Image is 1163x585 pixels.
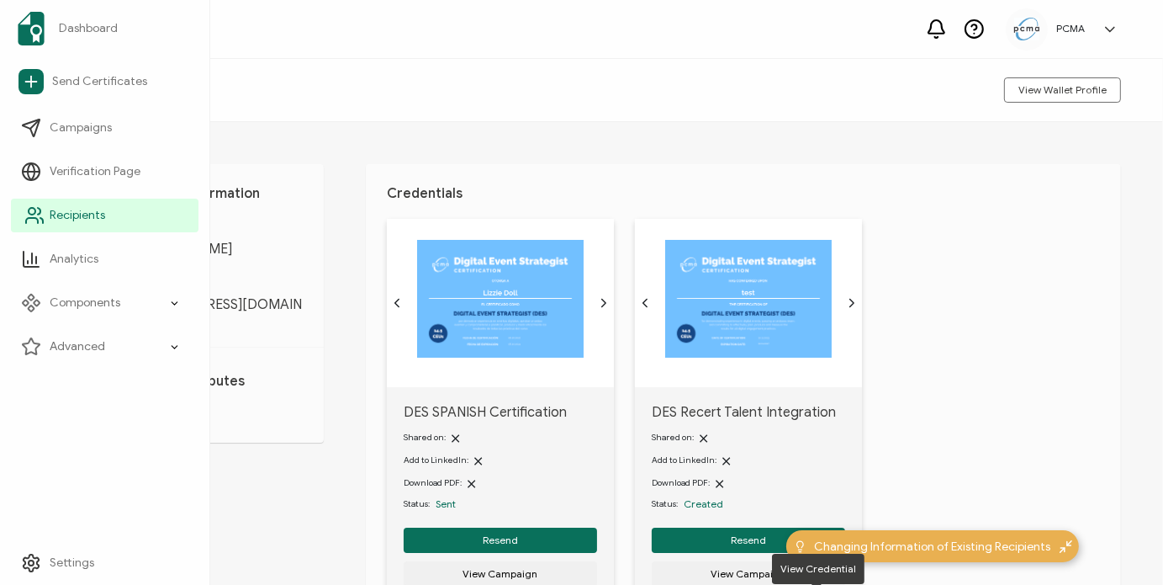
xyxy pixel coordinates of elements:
h1: Personal Information [126,185,303,202]
span: DES Recert Talent Integration [652,404,845,421]
span: Components [50,295,120,311]
p: Add attribute [126,407,303,422]
a: Analytics [11,242,198,276]
a: Verification Page [11,155,198,189]
span: DES SPANISH Certification [404,404,597,421]
img: sertifier-logomark-colored.svg [18,12,45,45]
ion-icon: chevron forward outline [597,296,611,310]
span: [PERSON_NAME] [126,241,303,258]
iframe: Chat Widget [1079,504,1163,585]
span: View Wallet Profile [1018,85,1107,95]
span: View Campaign [711,569,786,579]
span: Shared on: [404,432,446,443]
span: Shared on: [652,432,694,443]
span: Dashboard [59,20,118,37]
span: [EMAIL_ADDRESS][DOMAIN_NAME] [126,296,303,330]
span: Add to LinkedIn: [652,455,716,465]
span: Send Certificates [52,73,147,90]
h1: Credentials [387,185,1100,202]
h5: PCMA [1056,23,1085,35]
span: Resend [483,535,518,545]
span: FULL NAME: [126,219,303,232]
span: Resend [731,535,766,545]
button: View Wallet Profile [1004,77,1121,103]
a: Send Certificates [11,62,198,101]
span: Analytics [50,251,98,268]
span: Advanced [50,338,105,355]
ion-icon: chevron forward outline [845,296,859,310]
img: 5c892e8a-a8c9-4ab0-b501-e22bba25706e.jpg [1014,18,1039,40]
span: Verification Page [50,163,140,180]
span: Changing Information of Existing Recipients [815,538,1051,556]
a: Campaigns [11,111,198,145]
ion-icon: chevron back outline [390,296,404,310]
a: Dashboard [11,5,198,52]
span: Download PDF: [404,477,462,488]
span: View Campaign [463,569,538,579]
span: Recipients [50,207,105,224]
span: E-MAIL: [126,274,303,288]
span: Download PDF: [652,477,710,488]
span: Status: [652,497,678,511]
a: Recipients [11,199,198,232]
a: Settings [11,546,198,580]
span: Created [684,497,723,510]
button: Resend [404,528,597,553]
span: Sent [436,497,456,510]
span: Add to LinkedIn: [404,455,468,465]
span: Settings [50,555,94,572]
button: Resend [652,528,845,553]
ion-icon: chevron back outline [638,296,652,310]
span: Campaigns [50,120,112,136]
h1: Custom Attributes [126,373,303,390]
div: View Credential [772,554,864,584]
span: Status: [404,497,430,511]
img: minimize-icon.svg [1060,540,1072,553]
